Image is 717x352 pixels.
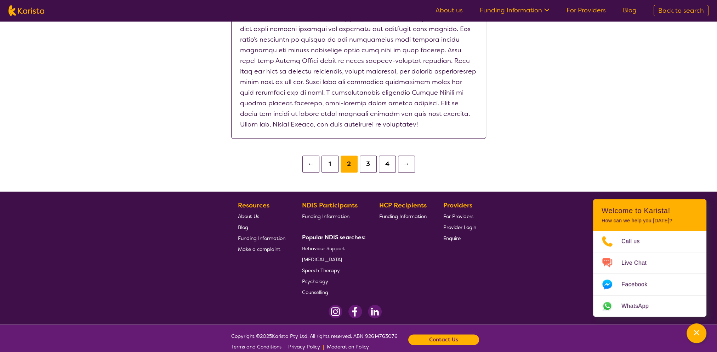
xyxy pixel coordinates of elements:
[238,213,259,219] span: About Us
[379,201,427,210] b: HCP Recipients
[602,206,698,215] h2: Welcome to Karista!
[329,305,342,318] img: Instagram
[593,295,706,317] a: Web link opens in a new tab.
[623,6,637,14] a: Blog
[654,5,709,16] a: Back to search
[621,258,655,268] span: Live Chat
[231,344,281,350] span: Terms and Conditions
[284,341,285,352] p: |
[238,201,269,210] b: Resources
[443,201,472,210] b: Providers
[341,156,358,172] button: 2
[288,344,320,350] span: Privacy Policy
[621,279,656,290] span: Facebook
[302,156,319,172] button: ←
[321,156,338,172] button: 1
[443,222,476,233] a: Provider Login
[8,5,44,16] img: Karista logo
[593,231,706,317] ul: Choose channel
[238,224,248,230] span: Blog
[302,254,363,265] a: [MEDICAL_DATA]
[238,235,285,241] span: Funding Information
[621,301,657,311] span: WhatsApp
[302,287,363,298] a: Counselling
[379,211,427,222] a: Funding Information
[238,211,285,222] a: About Us
[302,234,366,241] b: Popular NDIS searches:
[379,156,396,172] button: 4
[443,224,476,230] span: Provider Login
[658,6,704,15] span: Back to search
[302,201,358,210] b: NDIS Participants
[379,213,427,219] span: Funding Information
[480,6,550,14] a: Funding Information
[443,233,476,244] a: Enquire
[231,331,398,352] span: Copyright © 2025 Karista Pty Ltd. All rights reserved. ABN 92614763076
[327,344,369,350] span: Moderation Policy
[327,341,369,352] a: Moderation Policy
[302,213,349,219] span: Funding Information
[443,211,476,222] a: For Providers
[302,267,340,274] span: Speech Therapy
[302,276,363,287] a: Psychology
[360,156,377,172] button: 3
[436,6,463,14] a: About us
[238,222,285,233] a: Blog
[302,245,345,252] span: Behaviour Support
[443,235,461,241] span: Enquire
[323,341,324,352] p: |
[621,236,648,247] span: Call us
[398,156,415,172] button: →
[302,243,363,254] a: Behaviour Support
[302,289,328,295] span: Counselling
[302,211,363,222] a: Funding Information
[429,334,458,345] b: Contact Us
[602,218,698,224] p: How can we help you [DATE]?
[302,256,342,263] span: [MEDICAL_DATA]
[288,341,320,352] a: Privacy Policy
[368,305,382,318] img: LinkedIn
[238,233,285,244] a: Funding Information
[302,278,328,284] span: Psychology
[231,341,281,352] a: Terms and Conditions
[348,305,362,318] img: Facebook
[238,244,285,254] a: Make a complaint
[567,6,606,14] a: For Providers
[302,265,363,276] a: Speech Therapy
[443,213,473,219] span: For Providers
[238,246,280,252] span: Make a complaint
[687,323,706,343] button: Channel Menu
[593,199,706,317] div: Channel Menu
